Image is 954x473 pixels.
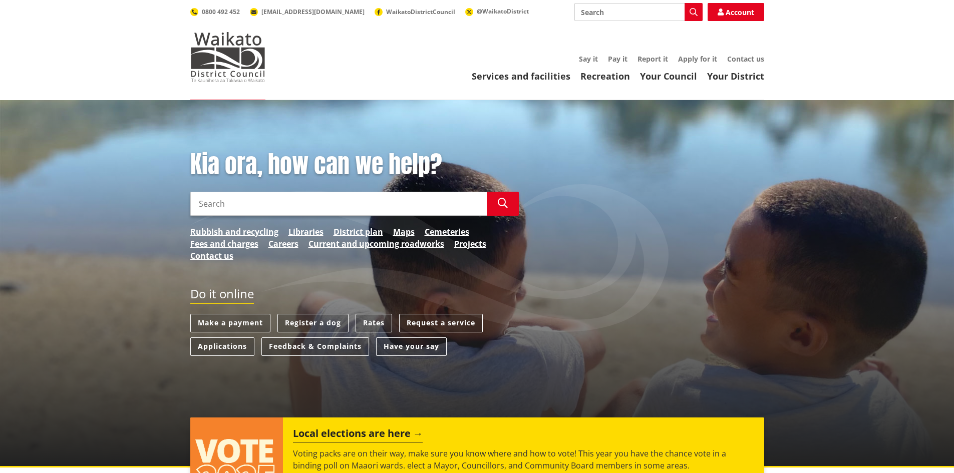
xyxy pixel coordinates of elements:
span: 0800 492 452 [202,8,240,16]
h1: Kia ora, how can we help? [190,150,519,179]
input: Search input [190,192,487,216]
a: Fees and charges [190,238,258,250]
a: Feedback & Complaints [261,337,369,356]
a: Recreation [580,70,630,82]
img: Waikato District Council - Te Kaunihera aa Takiwaa o Waikato [190,32,265,82]
a: District plan [334,226,383,238]
a: Rates [356,314,392,332]
a: Pay it [608,54,627,64]
span: @WaikatoDistrict [477,7,529,16]
a: Projects [454,238,486,250]
a: Report it [638,54,668,64]
a: Cemeteries [425,226,469,238]
a: Contact us [190,250,233,262]
a: Your District [707,70,764,82]
a: Libraries [288,226,324,238]
span: WaikatoDistrictCouncil [386,8,455,16]
h2: Local elections are here [293,427,423,442]
a: Request a service [399,314,483,332]
a: Contact us [727,54,764,64]
a: Services and facilities [472,70,570,82]
a: 0800 492 452 [190,8,240,16]
a: Account [708,3,764,21]
a: Make a payment [190,314,270,332]
a: [EMAIL_ADDRESS][DOMAIN_NAME] [250,8,365,16]
a: @WaikatoDistrict [465,7,529,16]
a: Your Council [640,70,697,82]
a: Maps [393,226,415,238]
input: Search input [574,3,703,21]
a: Register a dog [277,314,349,332]
a: Apply for it [678,54,717,64]
a: Applications [190,337,254,356]
span: [EMAIL_ADDRESS][DOMAIN_NAME] [261,8,365,16]
a: Have your say [376,337,447,356]
a: Say it [579,54,598,64]
p: Voting packs are on their way, make sure you know where and how to vote! This year you have the c... [293,447,754,471]
a: Current and upcoming roadworks [308,238,444,250]
a: Careers [268,238,298,250]
a: WaikatoDistrictCouncil [375,8,455,16]
h2: Do it online [190,287,254,304]
a: Rubbish and recycling [190,226,278,238]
